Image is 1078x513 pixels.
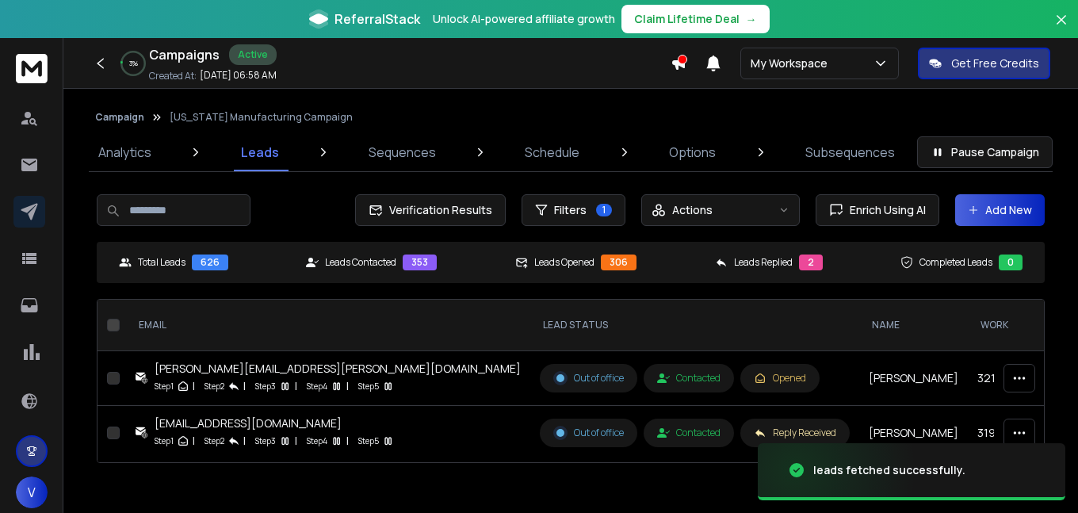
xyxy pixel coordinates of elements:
[553,426,624,440] div: Out of office
[346,378,349,394] p: |
[734,256,793,269] p: Leads Replied
[192,255,228,270] div: 626
[255,433,276,449] p: Step 3
[155,415,395,431] div: [EMAIL_ADDRESS][DOMAIN_NAME]
[170,111,353,124] p: [US_STATE] Manufacturing Campaign
[968,300,1055,351] th: Work
[522,194,625,226] button: Filters1
[918,48,1050,79] button: Get Free Credits
[554,202,587,218] span: Filters
[307,378,327,394] p: Step 4
[129,59,138,68] p: 3 %
[325,256,396,269] p: Leads Contacted
[149,70,197,82] p: Created At:
[193,378,195,394] p: |
[359,133,445,171] a: Sequences
[754,372,806,385] div: Opened
[138,256,185,269] p: Total Leads
[205,433,224,449] p: Step 2
[295,433,297,449] p: |
[917,136,1053,168] button: Pause Campaign
[355,194,506,226] button: Verification Results
[805,143,895,162] p: Subsequences
[126,300,530,351] th: EMAIL
[657,372,721,385] div: Contacted
[813,462,965,478] div: leads fetched successfully.
[534,256,594,269] p: Leads Opened
[149,45,220,64] h1: Campaigns
[231,133,289,171] a: Leads
[859,351,968,406] td: [PERSON_NAME]
[155,361,521,377] div: [PERSON_NAME][EMAIL_ADDRESS][PERSON_NAME][DOMAIN_NAME]
[751,56,834,71] p: My Workspace
[525,143,579,162] p: Schedule
[659,133,725,171] a: Options
[530,300,859,351] th: LEAD STATUS
[334,10,420,29] span: ReferralStack
[358,378,379,394] p: Step 5
[369,143,436,162] p: Sequences
[601,255,636,270] div: 306
[816,194,939,226] button: Enrich Using AI
[243,433,246,449] p: |
[255,378,276,394] p: Step 3
[796,133,904,171] a: Subsequences
[553,371,624,385] div: Out of office
[843,202,926,218] span: Enrich Using AI
[403,255,437,270] div: 353
[968,406,1055,461] td: 319.295.1000
[16,477,48,508] button: V
[669,143,716,162] p: Options
[754,427,836,439] div: Reply Received
[358,433,379,449] p: Step 5
[968,351,1055,406] td: 321.727.9100
[193,433,195,449] p: |
[205,378,224,394] p: Step 2
[999,255,1023,270] div: 0
[515,133,589,171] a: Schedule
[859,300,968,351] th: NAME
[799,255,823,270] div: 2
[672,202,713,218] p: Actions
[155,433,174,449] p: Step 1
[433,11,615,27] p: Unlock AI-powered affiliate growth
[657,427,721,439] div: Contacted
[746,11,757,27] span: →
[955,194,1045,226] button: Add New
[98,143,151,162] p: Analytics
[383,202,492,218] span: Verification Results
[307,433,327,449] p: Step 4
[596,204,612,216] span: 1
[1051,10,1072,48] button: Close banner
[200,69,277,82] p: [DATE] 06:58 AM
[95,111,144,124] button: Campaign
[919,256,992,269] p: Completed Leads
[346,433,349,449] p: |
[621,5,770,33] button: Claim Lifetime Deal→
[951,56,1039,71] p: Get Free Credits
[241,143,279,162] p: Leads
[243,378,246,394] p: |
[155,378,174,394] p: Step 1
[89,133,161,171] a: Analytics
[229,44,277,65] div: Active
[295,378,297,394] p: |
[859,406,968,461] td: [PERSON_NAME]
